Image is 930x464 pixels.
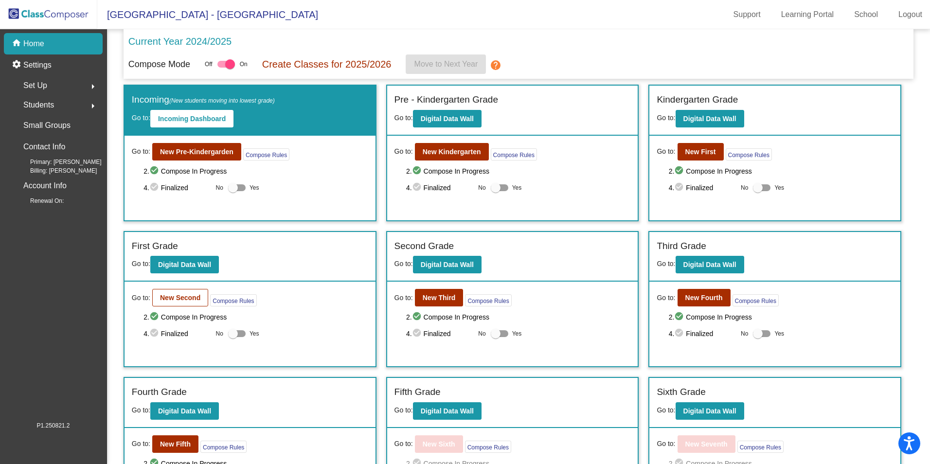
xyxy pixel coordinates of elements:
[23,79,47,92] span: Set Up
[678,289,731,306] button: New Fourth
[413,110,482,127] button: Digital Data Wall
[394,406,413,414] span: Go to:
[678,143,724,161] button: New First
[774,182,784,194] span: Yes
[394,114,413,122] span: Go to:
[205,60,213,69] span: Off
[657,114,675,122] span: Go to:
[512,328,522,339] span: Yes
[143,328,211,339] span: 4. Finalized
[394,93,498,107] label: Pre - Kindergarten Grade
[132,439,150,449] span: Go to:
[774,328,784,339] span: Yes
[412,165,424,177] mat-icon: check_circle
[414,60,478,68] span: Move to Next Year
[512,182,522,194] span: Yes
[685,148,716,156] b: New First
[132,93,275,107] label: Incoming
[15,196,64,205] span: Renewal On:
[412,182,424,194] mat-icon: check_circle
[465,441,511,453] button: Compose Rules
[669,328,736,339] span: 4. Finalized
[23,38,44,50] p: Home
[421,407,474,415] b: Digital Data Wall
[149,311,161,323] mat-icon: check_circle
[478,329,485,338] span: No
[415,289,464,306] button: New Third
[12,38,23,50] mat-icon: home
[250,182,259,194] span: Yes
[87,100,99,112] mat-icon: arrow_right
[406,182,473,194] span: 4. Finalized
[143,182,211,194] span: 4. Finalized
[726,148,772,161] button: Compose Rules
[87,81,99,92] mat-icon: arrow_right
[737,441,784,453] button: Compose Rules
[683,261,736,268] b: Digital Data Wall
[200,441,247,453] button: Compose Rules
[132,406,150,414] span: Go to:
[674,328,686,339] mat-icon: check_circle
[128,58,190,71] p: Compose Mode
[216,183,223,192] span: No
[741,183,748,192] span: No
[685,294,723,302] b: New Fourth
[415,435,463,453] button: New Sixth
[149,182,161,194] mat-icon: check_circle
[158,115,226,123] b: Incoming Dashboard
[421,261,474,268] b: Digital Data Wall
[149,328,161,339] mat-icon: check_circle
[150,256,219,273] button: Digital Data Wall
[240,60,248,69] span: On
[676,110,744,127] button: Digital Data Wall
[394,439,413,449] span: Go to:
[394,260,413,268] span: Go to:
[657,93,738,107] label: Kindergarten Grade
[657,406,675,414] span: Go to:
[490,59,501,71] mat-icon: help
[149,165,161,177] mat-icon: check_circle
[250,328,259,339] span: Yes
[15,166,97,175] span: Billing: [PERSON_NAME]
[160,148,233,156] b: New Pre-Kindergarden
[406,311,630,323] span: 2. Compose In Progress
[243,148,289,161] button: Compose Rules
[657,385,705,399] label: Sixth Grade
[491,148,537,161] button: Compose Rules
[685,440,728,448] b: New Seventh
[423,148,481,156] b: New Kindergarten
[669,165,893,177] span: 2. Compose In Progress
[394,146,413,157] span: Go to:
[143,311,368,323] span: 2. Compose In Progress
[158,407,211,415] b: Digital Data Wall
[674,182,686,194] mat-icon: check_circle
[478,183,485,192] span: No
[657,439,675,449] span: Go to:
[891,7,930,22] a: Logout
[678,435,735,453] button: New Seventh
[12,59,23,71] mat-icon: settings
[160,440,191,448] b: New Fifth
[23,59,52,71] p: Settings
[394,385,441,399] label: Fifth Grade
[150,110,233,127] button: Incoming Dashboard
[406,54,486,74] button: Move to Next Year
[23,98,54,112] span: Students
[15,158,102,166] span: Primary: [PERSON_NAME]
[421,115,474,123] b: Digital Data Wall
[676,402,744,420] button: Digital Data Wall
[132,385,187,399] label: Fourth Grade
[676,256,744,273] button: Digital Data Wall
[412,311,424,323] mat-icon: check_circle
[423,294,456,302] b: New Third
[132,239,178,253] label: First Grade
[657,293,675,303] span: Go to:
[415,143,489,161] button: New Kindergarten
[674,165,686,177] mat-icon: check_circle
[657,260,675,268] span: Go to:
[262,57,392,71] p: Create Classes for 2025/2026
[412,328,424,339] mat-icon: check_circle
[143,165,368,177] span: 2. Compose In Progress
[23,140,65,154] p: Contact Info
[423,440,455,448] b: New Sixth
